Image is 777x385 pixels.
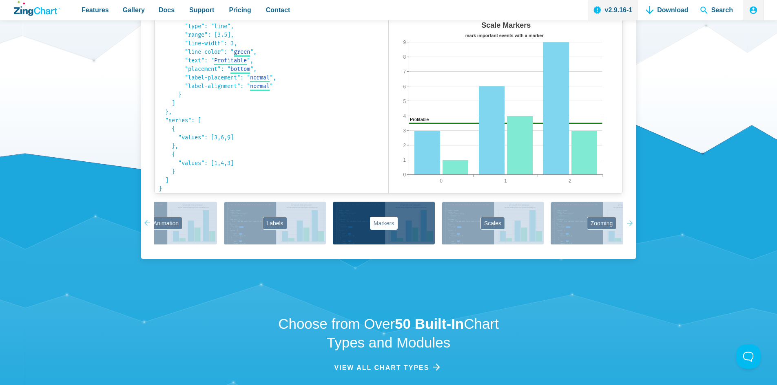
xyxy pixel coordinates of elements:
[736,344,761,369] iframe: Toggle Customer Support
[123,4,145,15] span: Gallery
[214,57,247,64] span: Profitable
[266,4,290,15] span: Contact
[395,316,464,332] strong: 50 Built-In
[159,4,175,15] span: Docs
[189,4,214,15] span: Support
[250,83,270,90] span: normal
[82,4,109,15] span: Features
[14,1,60,16] a: ZingChart Logo. Click to return to the homepage
[334,362,443,373] a: View all chart Types
[229,4,251,15] span: Pricing
[269,315,508,352] h2: Choose from Over Chart Types and Modules
[234,48,250,55] span: green
[334,362,429,373] span: View all chart Types
[250,74,270,81] span: normal
[230,66,250,73] span: bottom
